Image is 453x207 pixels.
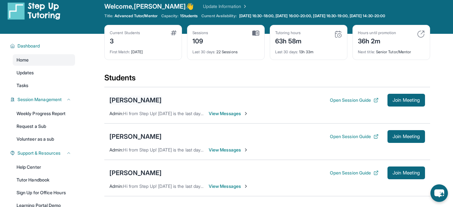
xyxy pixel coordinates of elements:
button: Join Meeting [387,166,425,179]
span: Join Meeting [393,171,420,175]
img: card [252,30,259,36]
img: card [417,30,425,38]
a: Tasks [13,80,75,91]
span: Session Management [17,96,62,103]
button: Open Session Guide [330,97,379,103]
button: Support & Resources [15,150,71,156]
span: View Messages [209,183,248,189]
span: Home [17,57,29,63]
span: 1 Students [180,13,198,18]
a: Request a Sub [13,121,75,132]
span: Welcome, [PERSON_NAME] 👋 [104,2,194,11]
span: [DATE] 16:30-18:00, [DATE] 16:00-20:00, [DATE] 16:30-19:00, [DATE] 14:30-20:00 [239,13,385,18]
span: Next title : [358,49,375,54]
span: Join Meeting [393,98,420,102]
span: First Match : [110,49,130,54]
span: Admin : [109,111,123,116]
img: Chevron-Right [243,111,248,116]
div: Senior Tutor/Mentor [358,46,425,55]
a: Help Center [13,161,75,173]
a: [DATE] 16:30-18:00, [DATE] 16:00-20:00, [DATE] 16:30-19:00, [DATE] 14:30-20:00 [238,13,387,18]
img: card [171,30,177,35]
span: Dashboard [17,43,40,49]
a: Sign Up for Office Hours [13,187,75,198]
div: Hours until promotion [358,30,396,35]
div: 63h 58m [275,35,302,46]
a: Update Information [203,3,247,10]
div: [PERSON_NAME] [109,168,162,177]
span: Advanced Tutor/Mentor [115,13,157,18]
button: Open Session Guide [330,133,379,140]
div: Current Students [110,30,140,35]
span: Join Meeting [393,135,420,138]
div: [PERSON_NAME] [109,132,162,141]
span: Current Availability: [201,13,236,18]
a: Home [13,54,75,66]
span: Support & Resources [17,150,60,156]
span: Admin : [109,147,123,152]
a: Tutor Handbook [13,174,75,186]
button: Session Management [15,96,71,103]
button: Dashboard [15,43,71,49]
span: Last 30 days : [192,49,215,54]
img: Chevron-Right [243,184,248,189]
button: chat-button [430,184,448,202]
div: [DATE] [110,46,177,55]
img: card [334,30,342,38]
div: [PERSON_NAME] [109,96,162,105]
div: 109 [192,35,208,46]
span: View Messages [209,147,248,153]
img: Chevron-Right [243,147,248,152]
span: Admin : [109,183,123,189]
div: 3 [110,35,140,46]
div: Tutoring hours [275,30,302,35]
a: Updates [13,67,75,78]
a: Volunteer as a sub [13,133,75,145]
div: Students [104,73,430,87]
button: Join Meeting [387,94,425,107]
div: 13h 33m [275,46,342,55]
div: 36h 2m [358,35,396,46]
a: Weekly Progress Report [13,108,75,119]
div: Sessions [192,30,208,35]
span: Last 30 days : [275,49,298,54]
button: Open Session Guide [330,170,379,176]
button: Join Meeting [387,130,425,143]
img: logo [8,2,60,20]
span: Updates [17,70,34,76]
span: View Messages [209,110,248,117]
div: 22 Sessions [192,46,259,55]
img: Chevron Right [241,3,247,10]
span: Title: [104,13,113,18]
span: Tasks [17,82,28,89]
span: Capacity: [161,13,179,18]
